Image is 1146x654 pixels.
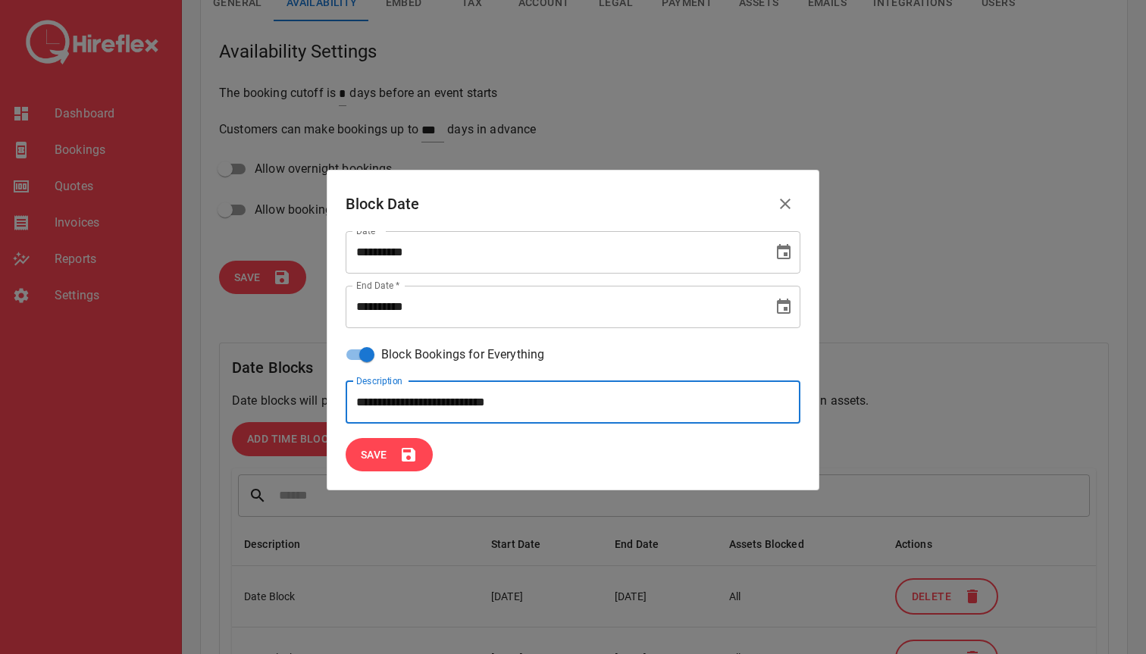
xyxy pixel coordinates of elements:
[769,237,799,268] button: Choose date, selected date is Sep 22, 2025
[346,192,420,216] h6: Block Date
[356,374,402,387] label: Description
[346,438,433,472] button: Save
[356,279,399,292] label: End Date *
[381,346,544,364] span: Block Bookings for Everything
[361,446,387,465] span: Save
[356,224,382,237] label: Date *
[769,292,799,322] button: Choose date, selected date is Oct 6, 2025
